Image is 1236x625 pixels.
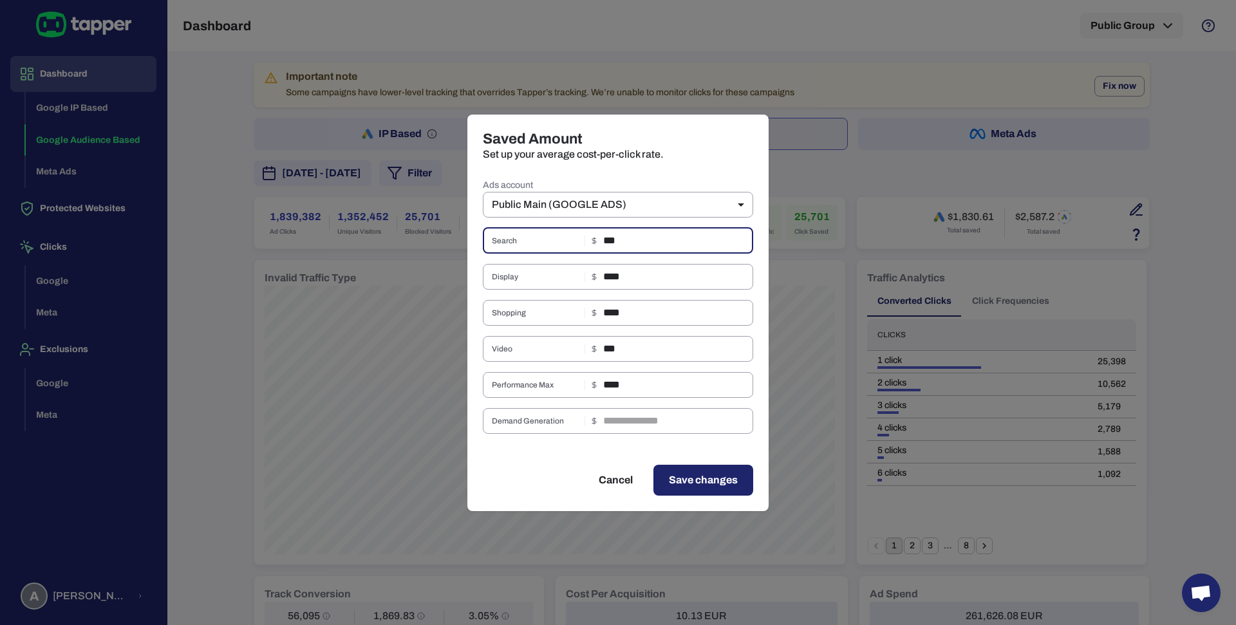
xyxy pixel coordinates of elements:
span: Performance Max [492,380,579,390]
span: Display [492,272,579,282]
button: Cancel [583,465,648,496]
p: Set up your average cost-per-click rate. [483,148,753,161]
h4: Saved Amount [483,130,753,148]
span: Video [492,344,579,354]
span: Demand Generation [492,416,579,426]
button: Save changes [653,465,753,496]
span: Search [492,236,579,246]
span: Shopping [492,308,579,318]
div: Public Main (GOOGLE ADS) [483,192,753,218]
span: Save changes [669,472,738,488]
label: Ads account [483,179,753,192]
div: Open chat [1182,574,1221,612]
